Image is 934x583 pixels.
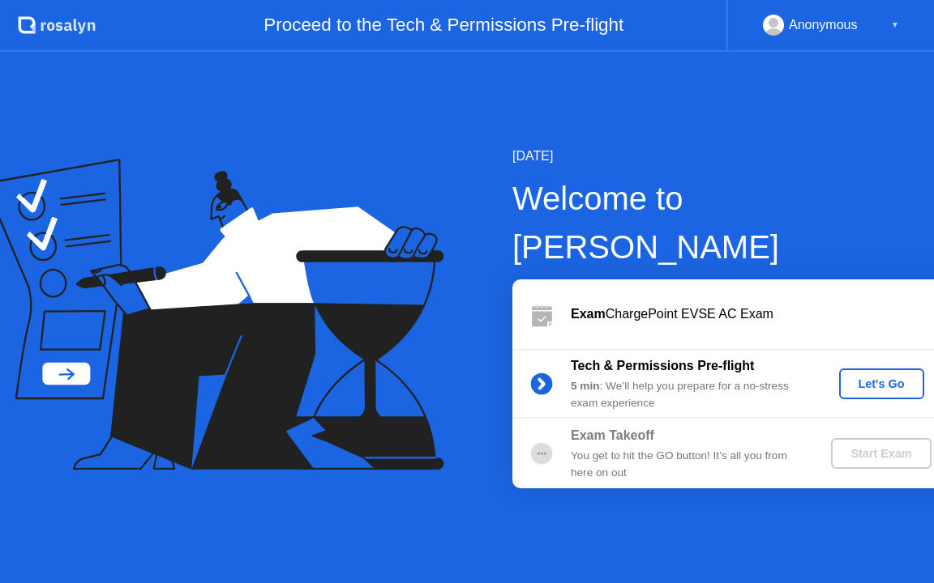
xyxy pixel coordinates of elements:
div: Anonymous [789,15,858,36]
div: You get to hit the GO button! It’s all you from here on out [571,448,804,481]
b: Exam Takeoff [571,428,654,442]
div: Start Exam [838,447,924,460]
div: : We’ll help you prepare for a no-stress exam experience [571,378,804,411]
button: Start Exam [831,438,931,469]
div: ▼ [891,15,899,36]
div: Let's Go [846,377,918,390]
button: Let's Go [839,368,924,399]
b: Exam [571,307,606,321]
b: 5 min [571,380,600,392]
b: Tech & Permissions Pre-flight [571,359,754,372]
